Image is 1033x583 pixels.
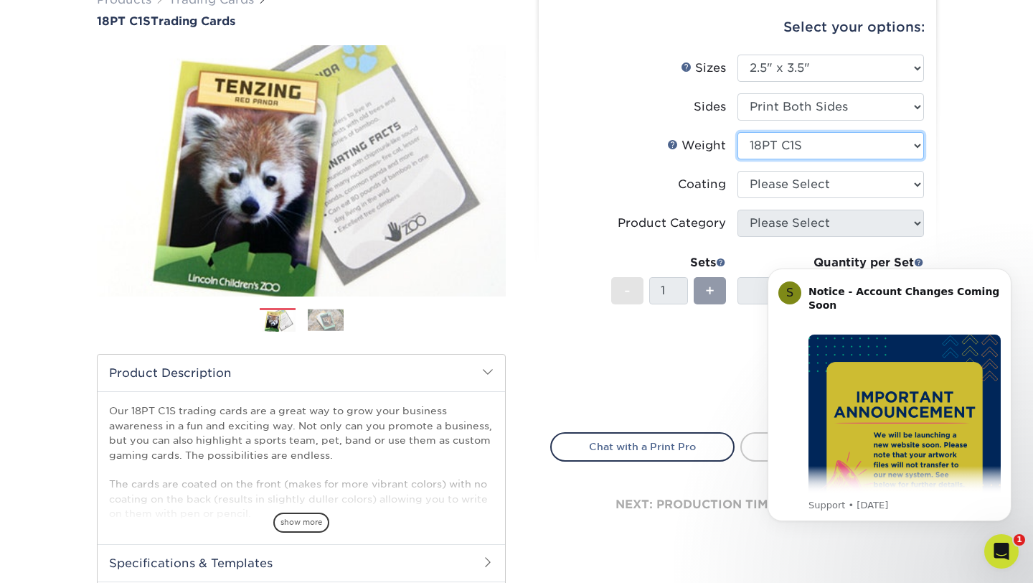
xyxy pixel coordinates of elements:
[618,215,726,232] div: Product Category
[746,247,1033,544] iframe: Intercom notifications message
[97,14,151,28] span: 18PT C1S
[705,280,714,302] span: +
[550,432,735,461] a: Chat with a Print Pro
[681,60,726,77] div: Sizes
[97,14,506,28] a: 18PT C1STrading Cards
[611,254,726,271] div: Sets
[4,539,122,578] iframe: Google Customer Reviews
[740,432,925,461] a: Select All Options
[273,513,329,532] span: show more
[694,98,726,116] div: Sides
[667,137,726,154] div: Weight
[678,176,726,193] div: Coating
[98,355,505,391] h2: Product Description
[260,309,296,334] img: Trading Cards 01
[1014,534,1025,546] span: 1
[98,544,505,582] h2: Specifications & Templates
[97,29,506,312] img: 18PT C1S 01
[984,534,1019,569] iframe: Intercom live chat
[308,309,344,331] img: Trading Cards 02
[737,254,924,271] div: Quantity per Set
[97,14,506,28] h1: Trading Cards
[109,404,494,521] p: Our 18PT C1S trading cards are a great way to grow your business awareness in a fun and exciting ...
[550,462,925,548] div: next: production times & shipping
[624,280,631,302] span: -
